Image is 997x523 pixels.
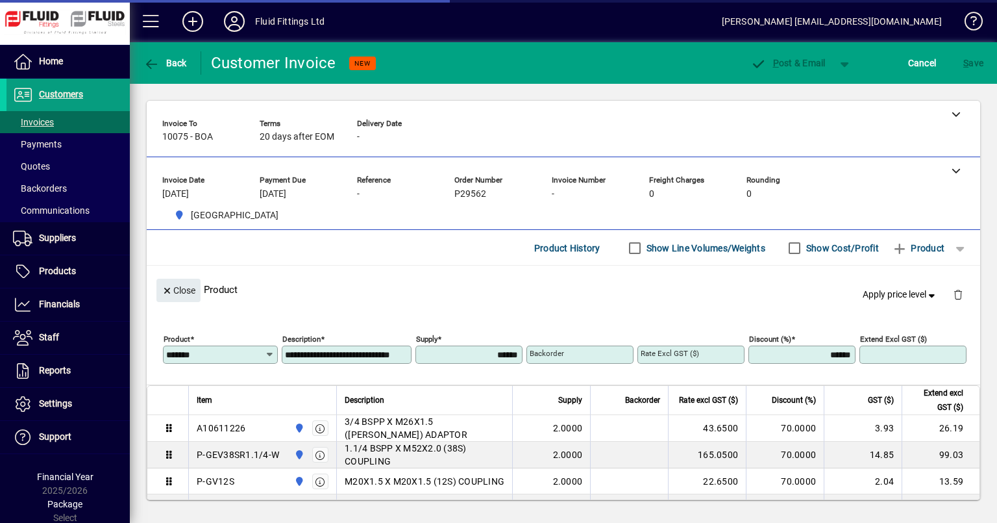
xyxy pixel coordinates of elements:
[197,393,212,407] span: Item
[773,58,779,68] span: P
[260,189,286,199] span: [DATE]
[824,442,902,468] td: 14.85
[746,494,824,520] td: 70.0000
[6,288,130,321] a: Financials
[39,332,59,342] span: Staff
[39,56,63,66] span: Home
[39,89,83,99] span: Customers
[13,161,50,172] span: Quotes
[156,279,201,302] button: Close
[162,132,213,142] span: 10075 - BOA
[955,3,981,45] a: Knowledge Base
[345,393,384,407] span: Description
[345,442,504,468] span: 1.1/4 BSPP X M52X2.0 (38S) COUPLING
[291,448,306,462] span: AUCKLAND
[291,474,306,489] span: AUCKLAND
[345,475,504,488] span: M20X1.5 X M20X1.5 (12S) COUPLING
[416,335,437,344] mat-label: Supply
[197,422,245,435] div: A10611226
[39,365,71,376] span: Reports
[902,468,979,494] td: 13.59
[804,242,879,255] label: Show Cost/Profit
[39,299,80,309] span: Financials
[354,59,371,68] span: NEW
[6,222,130,255] a: Suppliers
[641,349,699,358] mat-label: Rate excl GST ($)
[162,280,195,301] span: Close
[37,472,93,482] span: Financial Year
[860,335,927,344] mat-label: Extend excl GST ($)
[6,133,130,155] a: Payments
[13,205,90,216] span: Communications
[454,189,486,199] span: P29562
[530,349,564,358] mat-label: Backorder
[960,51,987,75] button: Save
[291,421,306,435] span: AUCKLAND
[6,177,130,199] a: Backorders
[255,11,325,32] div: Fluid Fittings Ltd
[868,393,894,407] span: GST ($)
[357,189,360,199] span: -
[164,335,190,344] mat-label: Product
[39,266,76,276] span: Products
[6,45,130,78] a: Home
[676,475,738,488] div: 22.6500
[553,422,583,435] span: 2.0000
[902,494,979,520] td: 15.02
[13,117,54,127] span: Invoices
[153,284,204,296] app-page-header-button: Close
[191,209,278,222] span: [GEOGRAPHIC_DATA]
[6,388,130,420] a: Settings
[534,238,600,259] span: Product History
[676,422,738,435] div: 43.6500
[905,51,940,75] button: Cancel
[553,475,583,488] span: 2.0000
[552,189,554,199] span: -
[942,288,974,300] app-page-header-button: Delete
[679,393,738,407] span: Rate excl GST ($)
[130,51,201,75] app-page-header-button: Back
[357,132,360,142] span: -
[749,335,791,344] mat-label: Discount (%)
[197,448,279,461] div: P-GEV38SR1.1/4-W
[39,431,71,442] span: Support
[553,448,583,461] span: 2.0000
[649,189,654,199] span: 0
[963,58,968,68] span: S
[147,266,980,313] div: Product
[722,11,942,32] div: [PERSON_NAME] [EMAIL_ADDRESS][DOMAIN_NAME]
[169,207,284,223] span: AUCKLAND
[863,288,938,301] span: Apply price level
[140,51,190,75] button: Back
[750,58,826,68] span: ost & Email
[6,111,130,133] a: Invoices
[746,468,824,494] td: 70.0000
[902,415,979,442] td: 26.19
[824,415,902,442] td: 3.93
[963,53,983,73] span: ave
[172,10,214,33] button: Add
[625,393,660,407] span: Backorder
[6,355,130,387] a: Reports
[746,415,824,442] td: 70.0000
[345,415,504,441] span: 3/4 BSPP X M26X1.5 ([PERSON_NAME]) ADAPTOR
[772,393,816,407] span: Discount (%)
[676,448,738,461] div: 165.0500
[902,442,979,468] td: 99.03
[746,189,752,199] span: 0
[529,236,606,260] button: Product History
[13,183,67,194] span: Backorders
[39,233,76,243] span: Suppliers
[644,242,765,255] label: Show Line Volumes/Weights
[824,494,902,520] td: 2.25
[6,199,130,222] a: Communications
[892,238,944,259] span: Product
[885,236,951,260] button: Product
[211,53,336,73] div: Customer Invoice
[908,53,937,73] span: Cancel
[260,132,334,142] span: 20 days after EOM
[214,10,255,33] button: Profile
[6,155,130,177] a: Quotes
[910,386,963,415] span: Extend excl GST ($)
[39,398,72,409] span: Settings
